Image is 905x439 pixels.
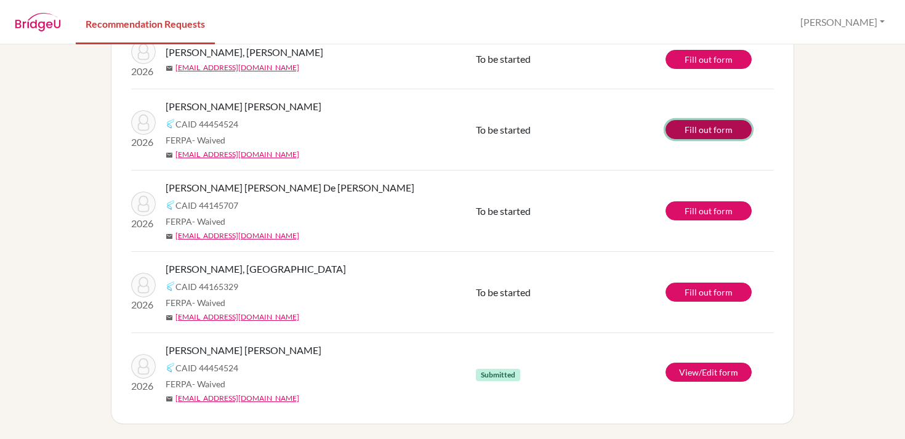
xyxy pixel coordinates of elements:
[175,149,299,160] a: [EMAIL_ADDRESS][DOMAIN_NAME]
[131,39,156,64] img: Rubio Contreras, Jefferson Josue
[166,395,173,403] span: mail
[131,216,156,231] p: 2026
[175,280,238,293] span: CAID 44165329
[166,296,225,309] span: FERPA
[175,62,299,73] a: [EMAIL_ADDRESS][DOMAIN_NAME]
[166,119,175,129] img: Common App logo
[192,135,225,145] span: - Waived
[166,233,173,240] span: mail
[166,215,225,228] span: FERPA
[166,65,173,72] span: mail
[192,216,225,227] span: - Waived
[175,230,299,241] a: [EMAIL_ADDRESS][DOMAIN_NAME]
[166,200,175,210] img: Common App logo
[175,118,238,131] span: CAID 44454524
[175,312,299,323] a: [EMAIL_ADDRESS][DOMAIN_NAME]
[166,99,321,114] span: [PERSON_NAME] [PERSON_NAME]
[15,13,61,31] img: BridgeU logo
[131,191,156,216] img: Bequillard Delgado, Rene De Jesus
[666,363,752,382] a: View/Edit form
[192,379,225,389] span: - Waived
[166,45,323,60] span: [PERSON_NAME], [PERSON_NAME]
[476,53,531,65] span: To be started
[476,286,531,298] span: To be started
[166,151,173,159] span: mail
[476,369,520,381] span: Submitted
[666,50,752,69] a: Fill out form
[166,363,175,373] img: Common App logo
[476,205,531,217] span: To be started
[131,135,156,150] p: 2026
[166,314,173,321] span: mail
[476,124,531,135] span: To be started
[131,110,156,135] img: Sandino Arguello, Ana Sofia
[666,120,752,139] a: Fill out form
[666,283,752,302] a: Fill out form
[666,201,752,220] a: Fill out form
[166,262,346,276] span: [PERSON_NAME], [GEOGRAPHIC_DATA]
[166,180,414,195] span: [PERSON_NAME] [PERSON_NAME] De [PERSON_NAME]
[131,354,156,379] img: Sandino Arguello, Ana Sofia
[131,273,156,297] img: Jung, Hanbyeol
[166,343,321,358] span: [PERSON_NAME] [PERSON_NAME]
[131,379,156,393] p: 2026
[175,393,299,404] a: [EMAIL_ADDRESS][DOMAIN_NAME]
[131,64,156,79] p: 2026
[175,199,238,212] span: CAID 44145707
[131,297,156,312] p: 2026
[76,2,215,44] a: Recommendation Requests
[166,377,225,390] span: FERPA
[166,281,175,291] img: Common App logo
[166,134,225,147] span: FERPA
[795,10,890,34] button: [PERSON_NAME]
[175,361,238,374] span: CAID 44454524
[192,297,225,308] span: - Waived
